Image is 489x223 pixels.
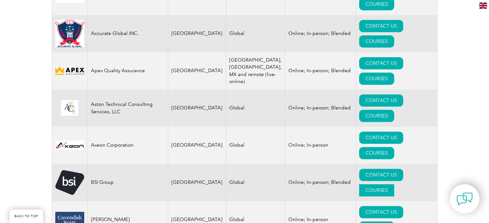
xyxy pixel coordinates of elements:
[226,52,285,90] td: [GEOGRAPHIC_DATA], [GEOGRAPHIC_DATA], MX and remote (live-online)
[55,20,84,47] img: a034a1f6-3919-f011-998a-0022489685a1-logo.png
[285,90,356,127] td: Online; In-person; Blended
[359,132,403,144] a: CONTACT US
[359,35,394,47] a: COURSES
[87,52,168,90] td: Apex Quality Assurance
[285,52,356,90] td: Online; In-person; Blended
[55,100,84,116] img: ce24547b-a6e0-e911-a812-000d3a795b83-logo.png
[55,170,84,195] img: 5f72c78c-dabc-ea11-a814-000d3a79823d-logo.png
[87,164,168,201] td: BSI Group
[285,164,356,201] td: Online; In-person; Blended
[168,127,226,164] td: [GEOGRAPHIC_DATA]
[479,3,487,9] img: en
[55,65,84,76] img: cdfe6d45-392f-f011-8c4d-000d3ad1ee32-logo.png
[87,90,168,127] td: Aston Technical Consulting Services, LLC
[87,15,168,52] td: Accurate Global INC.
[359,57,403,69] a: CONTACT US
[87,127,168,164] td: Axeon Corporation
[359,73,394,85] a: COURSES
[359,20,403,32] a: CONTACT US
[285,127,356,164] td: Online; In-person
[359,110,394,122] a: COURSES
[10,210,43,223] a: BACK TO TOP
[168,90,226,127] td: [GEOGRAPHIC_DATA]
[226,127,285,164] td: Global
[226,164,285,201] td: Global
[226,90,285,127] td: Global
[285,15,356,52] td: Online; In-person; Blended
[168,164,226,201] td: [GEOGRAPHIC_DATA]
[359,206,403,218] a: CONTACT US
[226,15,285,52] td: Global
[168,15,226,52] td: [GEOGRAPHIC_DATA]
[359,184,394,196] a: COURSES
[359,147,394,159] a: COURSES
[359,94,403,107] a: CONTACT US
[168,52,226,90] td: [GEOGRAPHIC_DATA]
[457,191,473,207] img: contact-chat.png
[55,141,84,150] img: 28820fe6-db04-ea11-a811-000d3a793f32-logo.jpg
[359,169,403,181] a: CONTACT US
